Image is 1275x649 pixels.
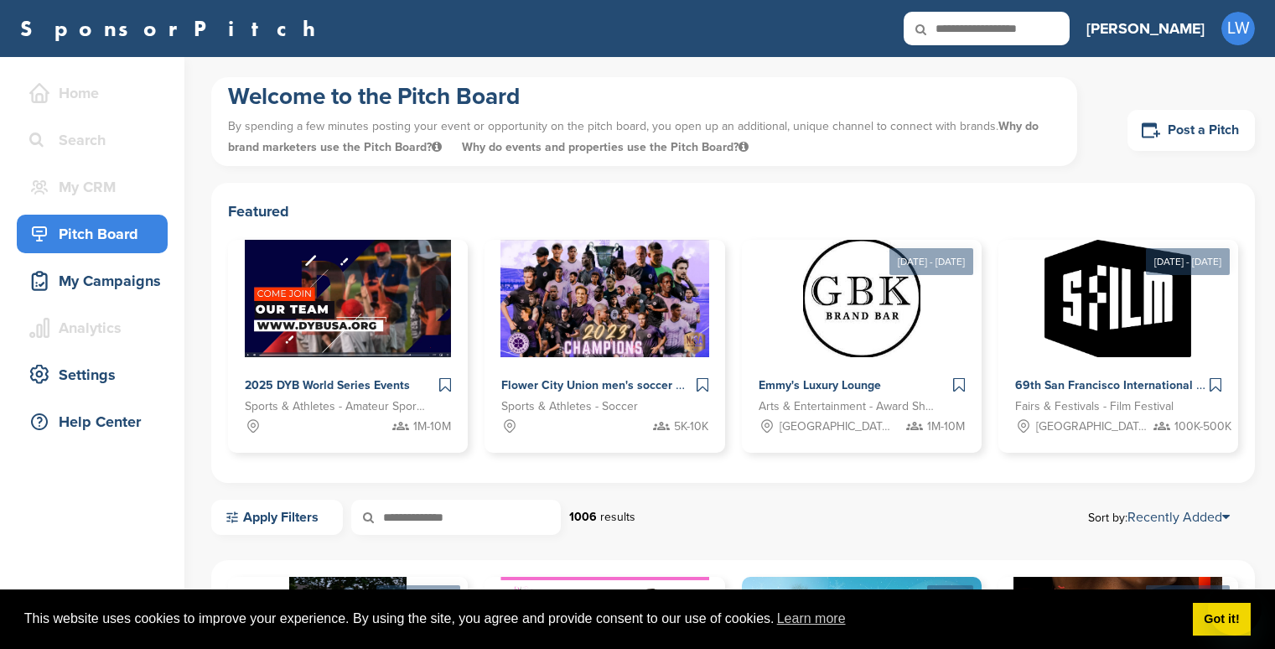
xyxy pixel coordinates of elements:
[228,200,1238,223] h2: Featured
[759,397,940,416] span: Arts & Entertainment - Award Show
[25,78,168,108] div: Home
[25,407,168,437] div: Help Center
[228,81,1060,112] h1: Welcome to the Pitch Board
[17,356,168,394] a: Settings
[759,378,881,392] span: Emmy's Luxury Lounge
[1127,110,1255,151] a: Post a Pitch
[25,313,168,343] div: Analytics
[211,500,343,535] a: Apply Filters
[20,18,326,39] a: SponsorPitch
[501,378,867,392] span: Flower City Union men's soccer & Flower City 1872 women's soccer
[245,240,452,357] img: Sponsorpitch &
[1088,511,1230,524] span: Sort by:
[1208,582,1262,636] iframe: Button to launch messaging window
[25,172,168,202] div: My CRM
[1174,418,1231,436] span: 100K-500K
[17,168,168,206] a: My CRM
[245,378,410,392] span: 2025 DYB World Series Events
[1044,240,1191,357] img: Sponsorpitch &
[889,248,973,275] div: [DATE] - [DATE]
[600,510,635,524] span: results
[500,240,709,357] img: Sponsorpitch &
[1221,12,1255,45] span: LW
[245,397,426,416] span: Sports & Athletes - Amateur Sports Leagues
[376,585,460,612] div: [DATE] - [DATE]
[742,213,982,453] a: [DATE] - [DATE] Sponsorpitch & Emmy's Luxury Lounge Arts & Entertainment - Award Show [GEOGRAPHIC...
[1146,585,1230,612] div: [DATE] - [DATE]
[1127,509,1230,526] a: Recently Added
[501,397,638,416] span: Sports & Athletes - Soccer
[998,213,1238,453] a: [DATE] - [DATE] Sponsorpitch & 69th San Francisco International Film Festival Fairs & Festivals -...
[803,240,920,357] img: Sponsorpitch &
[17,402,168,441] a: Help Center
[775,606,848,631] a: learn more about cookies
[1036,418,1149,436] span: [GEOGRAPHIC_DATA], [GEOGRAPHIC_DATA]
[927,585,973,612] div: [DATE]
[228,112,1060,162] p: By spending a few minutes posting your event or opportunity on the pitch board, you open up an ad...
[24,606,1179,631] span: This website uses cookies to improve your experience. By using the site, you agree and provide co...
[1146,248,1230,275] div: [DATE] - [DATE]
[1086,10,1205,47] a: [PERSON_NAME]
[674,418,708,436] span: 5K-10K
[462,140,749,154] span: Why do events and properties use the Pitch Board?
[927,418,965,436] span: 1M-10M
[25,219,168,249] div: Pitch Board
[17,215,168,253] a: Pitch Board
[569,510,597,524] strong: 1006
[780,418,893,436] span: [GEOGRAPHIC_DATA], [GEOGRAPHIC_DATA]
[25,266,168,296] div: My Campaigns
[17,74,168,112] a: Home
[485,240,724,453] a: Sponsorpitch & Flower City Union men's soccer & Flower City 1872 women's soccer Sports & Athletes...
[17,309,168,347] a: Analytics
[17,262,168,300] a: My Campaigns
[1193,603,1251,636] a: dismiss cookie message
[228,240,468,453] a: Sponsorpitch & 2025 DYB World Series Events Sports & Athletes - Amateur Sports Leagues 1M-10M
[25,125,168,155] div: Search
[1015,378,1266,392] span: 69th San Francisco International Film Festival
[413,418,451,436] span: 1M-10M
[1015,397,1174,416] span: Fairs & Festivals - Film Festival
[25,360,168,390] div: Settings
[1086,17,1205,40] h3: [PERSON_NAME]
[17,121,168,159] a: Search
